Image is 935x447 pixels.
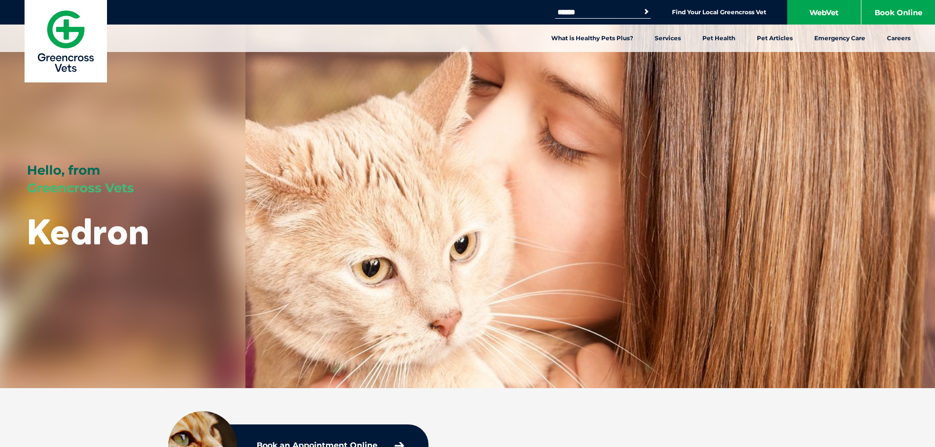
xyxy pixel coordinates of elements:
[692,25,746,52] a: Pet Health
[27,162,100,178] span: Hello, from
[27,180,134,196] span: Greencross Vets
[641,7,651,17] button: Search
[27,212,149,251] h1: Kedron
[803,25,876,52] a: Emergency Care
[540,25,644,52] a: What is Healthy Pets Plus?
[644,25,692,52] a: Services
[746,25,803,52] a: Pet Articles
[672,8,766,16] a: Find Your Local Greencross Vet
[876,25,921,52] a: Careers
